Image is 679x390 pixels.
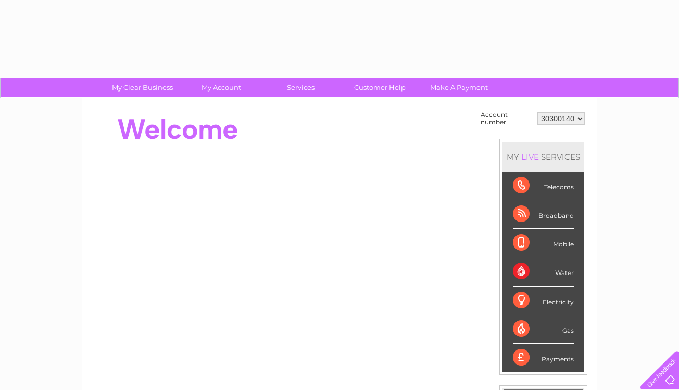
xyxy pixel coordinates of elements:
[99,78,185,97] a: My Clear Business
[416,78,502,97] a: Make A Payment
[513,257,574,286] div: Water
[502,142,584,172] div: MY SERVICES
[513,172,574,200] div: Telecoms
[337,78,423,97] a: Customer Help
[179,78,265,97] a: My Account
[478,109,535,128] td: Account number
[513,344,574,372] div: Payments
[519,152,541,162] div: LIVE
[258,78,344,97] a: Services
[513,200,574,229] div: Broadband
[513,315,574,344] div: Gas
[513,287,574,315] div: Electricity
[513,229,574,257] div: Mobile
